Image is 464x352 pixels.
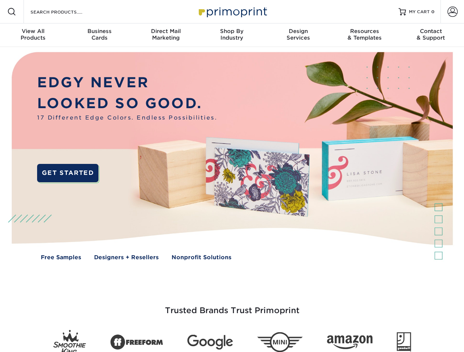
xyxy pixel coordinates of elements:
div: & Support [398,28,464,41]
span: Contact [398,28,464,34]
div: Cards [66,28,132,41]
img: Primoprint [195,4,269,19]
div: Marketing [133,28,199,41]
a: Direct MailMarketing [133,23,199,47]
a: Free Samples [41,253,81,262]
a: Nonprofit Solutions [172,253,231,262]
img: Goodwill [397,332,411,352]
h3: Trusted Brands Trust Primoprint [17,288,447,324]
span: MY CART [409,9,430,15]
span: Business [66,28,132,34]
p: LOOKED SO GOOD. [37,93,217,114]
a: GET STARTED [37,164,98,182]
a: Contact& Support [398,23,464,47]
input: SEARCH PRODUCTS..... [30,7,101,16]
span: Shop By [199,28,265,34]
a: DesignServices [265,23,331,47]
img: Google [187,335,233,350]
a: BusinessCards [66,23,132,47]
div: Industry [199,28,265,41]
div: & Templates [331,28,398,41]
img: Amazon [327,335,373,349]
p: EDGY NEVER [37,72,217,93]
a: Shop ByIndustry [199,23,265,47]
span: Design [265,28,331,34]
a: Resources& Templates [331,23,398,47]
a: Designers + Resellers [94,253,159,262]
span: 17 Different Edge Colors. Endless Possibilities. [37,114,217,122]
span: 0 [431,9,435,14]
span: Resources [331,28,398,34]
span: Direct Mail [133,28,199,34]
div: Services [265,28,331,41]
